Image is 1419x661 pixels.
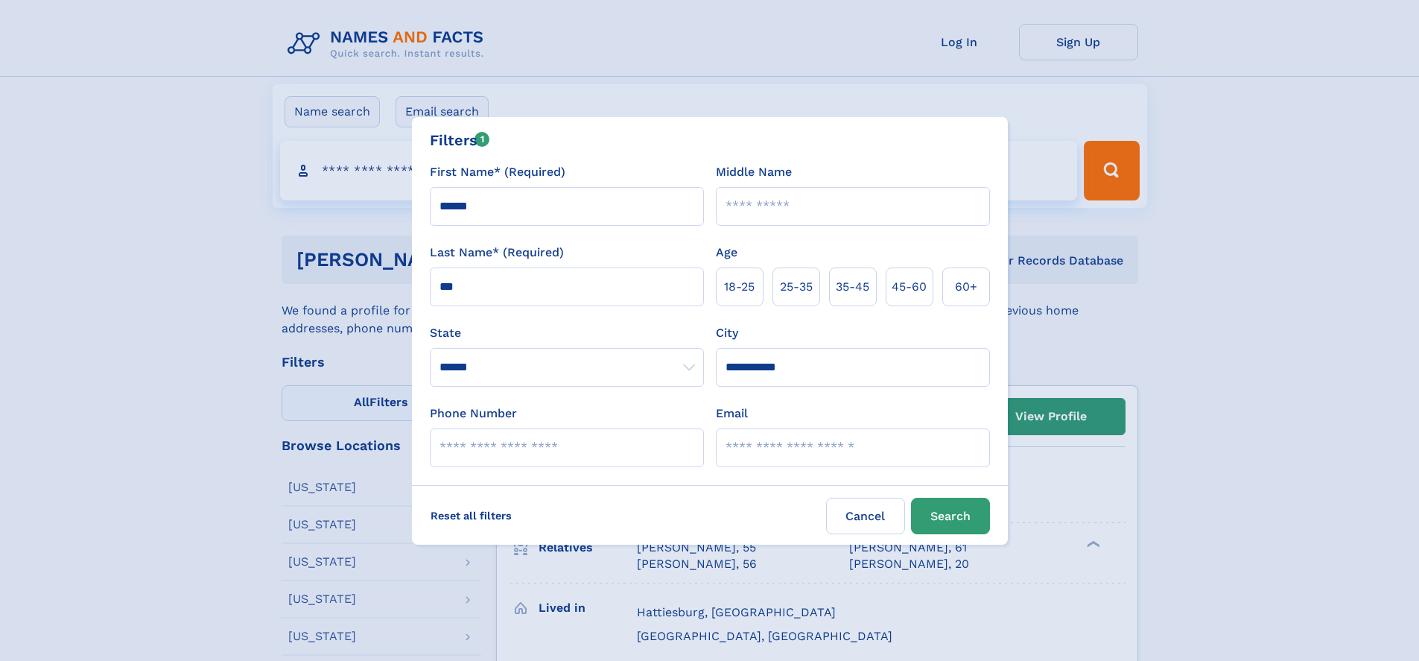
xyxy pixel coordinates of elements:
[430,244,564,262] label: Last Name* (Required)
[836,278,869,296] span: 35‑45
[430,129,490,151] div: Filters
[724,278,755,296] span: 18‑25
[716,324,738,342] label: City
[955,278,977,296] span: 60+
[430,324,704,342] label: State
[716,163,792,181] label: Middle Name
[430,163,565,181] label: First Name* (Required)
[421,498,521,534] label: Reset all filters
[826,498,905,534] label: Cancel
[716,405,748,423] label: Email
[430,405,517,423] label: Phone Number
[892,278,927,296] span: 45‑60
[911,498,990,534] button: Search
[780,278,813,296] span: 25‑35
[716,244,737,262] label: Age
